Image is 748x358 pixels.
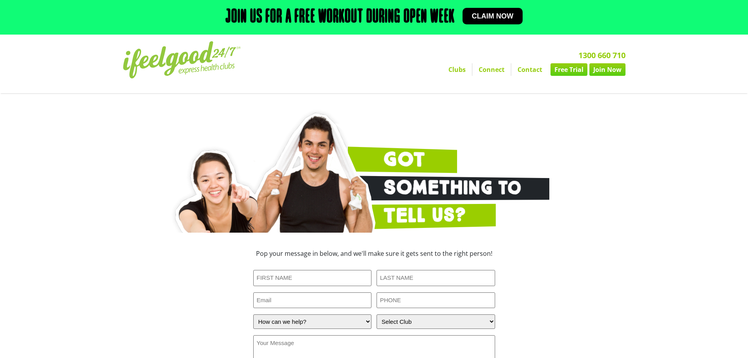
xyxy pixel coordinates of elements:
h3: Pop your message in below, and we'll make sure it gets sent to the right person! [201,250,547,257]
input: FIRST NAME [253,270,372,286]
a: Claim now [463,8,523,24]
a: Free Trial [550,63,587,76]
a: 1300 660 710 [578,50,625,61]
a: Contact [511,63,549,76]
nav: Menu [302,63,625,76]
input: PHONE [377,292,495,308]
a: Clubs [442,63,472,76]
a: Join Now [589,63,625,76]
input: LAST NAME [377,270,495,286]
a: Connect [472,63,511,76]
h2: Join us for a free workout during open week [225,8,455,27]
span: Claim now [472,13,514,20]
input: Email [253,292,372,308]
